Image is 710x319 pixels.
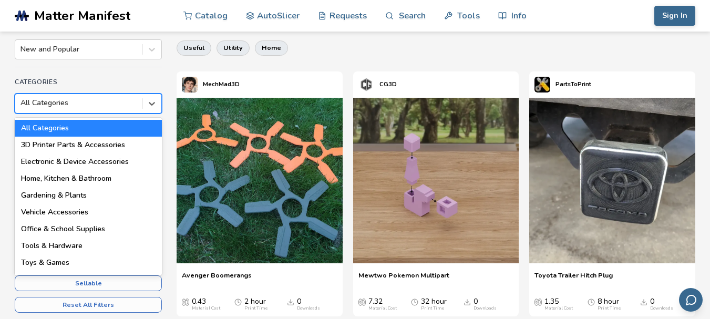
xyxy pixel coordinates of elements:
div: 8 hour [598,297,621,311]
div: Material Cost [544,306,573,311]
input: New and Popular [20,45,23,54]
span: Average Print Time [234,297,242,306]
div: Gardening & Plants [15,187,162,204]
h4: Categories [15,78,162,86]
div: Material Cost [192,306,220,311]
button: home [255,40,288,55]
img: PartsToPrint's profile [534,77,550,92]
a: PartsToPrint's profilePartsToPrint [529,71,596,98]
button: useful [177,40,211,55]
a: Avenger Boomerangs [182,271,252,287]
a: Toyota Trailer Hitch Plug [534,271,613,287]
button: Reset All Filters [15,297,162,313]
div: 3D Printer Parts & Accessories [15,137,162,153]
div: 1.35 [544,297,573,311]
div: Toys & Games [15,254,162,271]
input: All CategoriesAll Categories3D Printer Parts & AccessoriesElectronic & Device AccessoriesHome, Ki... [20,99,23,107]
p: MechMad3D [203,79,240,90]
div: Electronic & Device Accessories [15,153,162,170]
div: Sports & Outdoors [15,271,162,288]
p: PartsToPrint [555,79,591,90]
img: CG3D's profile [358,77,374,92]
button: Sign In [654,6,695,26]
div: Downloads [474,306,497,311]
span: Average Cost [534,297,542,306]
div: 0 [297,297,320,311]
img: MechMad3D's profile [182,77,198,92]
div: Vehicle Accessories [15,204,162,221]
div: Downloads [650,306,673,311]
span: Matter Manifest [34,8,130,23]
div: Print Time [598,306,621,311]
span: Average Print Time [588,297,595,306]
div: 2 hour [244,297,267,311]
div: 0 [474,297,497,311]
div: Print Time [244,306,267,311]
span: Downloads [287,297,294,306]
span: Downloads [464,297,471,306]
h4: Sort By [15,25,162,32]
a: Mewtwo Pokemon Multipart [358,271,449,287]
button: utility [217,40,250,55]
div: 0.43 [192,297,220,311]
button: Sellable [15,275,162,291]
span: Average Cost [182,297,189,306]
span: Downloads [640,297,647,306]
div: Office & School Supplies [15,221,162,238]
div: All Categories [15,120,162,137]
span: Average Print Time [411,297,418,306]
div: Print Time [421,306,444,311]
div: Home, Kitchen & Bathroom [15,170,162,187]
button: Send feedback via email [679,288,703,312]
div: Tools & Hardware [15,238,162,254]
div: Downloads [297,306,320,311]
p: CG3D [379,79,397,90]
span: Average Cost [358,297,366,306]
div: Material Cost [368,306,397,311]
a: MechMad3D's profileMechMad3D [177,71,245,98]
div: 0 [650,297,673,311]
div: 7.32 [368,297,397,311]
a: CG3D's profileCG3D [353,71,402,98]
div: 32 hour [421,297,447,311]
